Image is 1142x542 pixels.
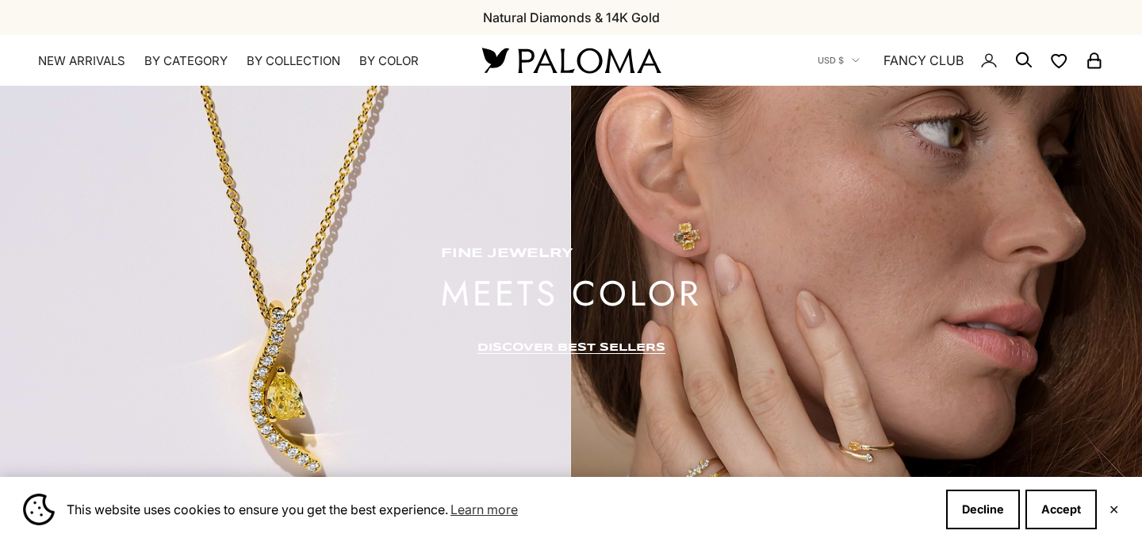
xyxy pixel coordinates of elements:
[818,53,860,67] button: USD $
[441,278,702,309] p: meets color
[1109,505,1119,514] button: Close
[1025,490,1097,529] button: Accept
[946,490,1020,529] button: Decline
[441,246,702,262] p: fine jewelry
[247,53,340,69] summary: By Collection
[38,53,444,69] nav: Primary navigation
[883,50,964,71] a: FANCY CLUB
[448,498,520,521] a: Learn more
[38,53,125,69] a: NEW ARRIVALS
[818,53,844,67] span: USD $
[483,7,660,28] p: Natural Diamonds & 14K Gold
[477,341,665,354] a: DISCOVER BEST SELLERS
[144,53,228,69] summary: By Category
[23,494,55,525] img: Cookie banner
[67,498,933,521] span: This website uses cookies to ensure you get the best experience.
[359,53,419,69] summary: By Color
[818,35,1104,86] nav: Secondary navigation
